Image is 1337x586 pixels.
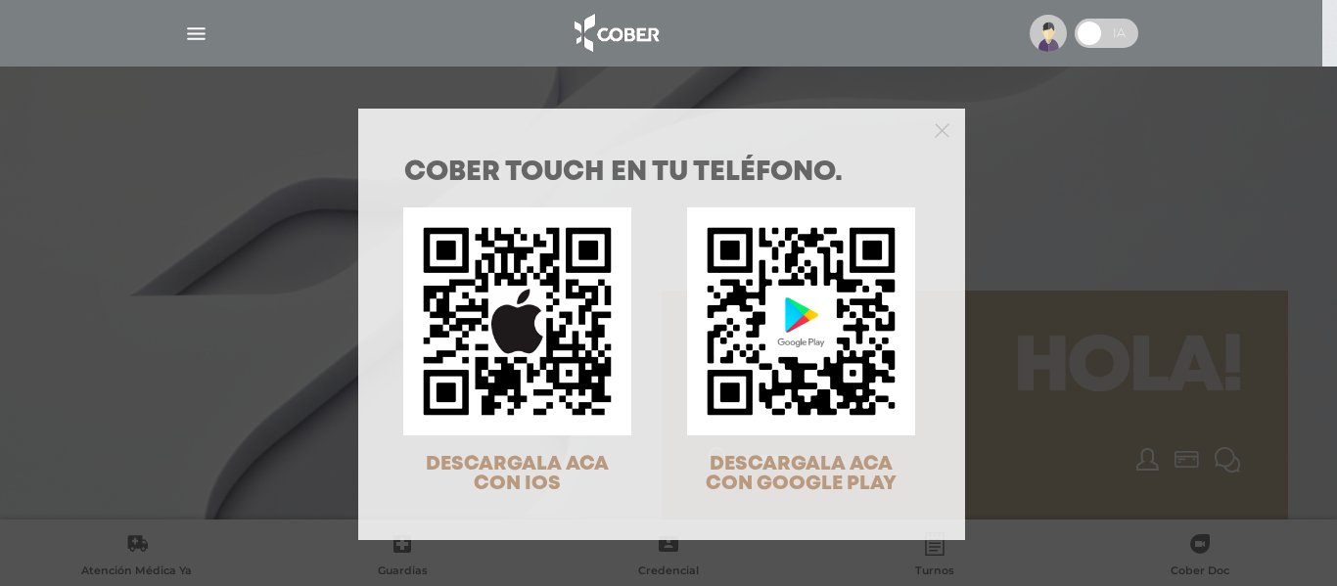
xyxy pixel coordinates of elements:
[687,207,915,435] img: qr-code
[404,159,919,187] h1: COBER TOUCH en tu teléfono.
[403,207,631,435] img: qr-code
[935,120,949,138] button: Close
[426,455,609,493] span: DESCARGALA ACA CON IOS
[706,455,897,493] span: DESCARGALA ACA CON GOOGLE PLAY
